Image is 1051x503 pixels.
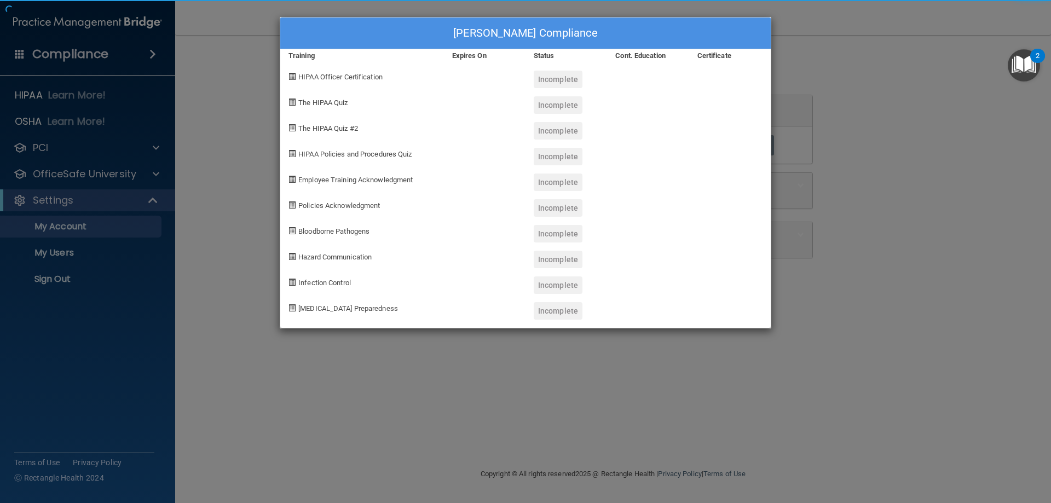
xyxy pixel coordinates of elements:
div: Incomplete [534,148,582,165]
span: The HIPAA Quiz [298,99,348,107]
div: Incomplete [534,251,582,268]
div: [PERSON_NAME] Compliance [280,18,771,49]
div: Incomplete [534,174,582,191]
iframe: Drift Widget Chat Controller [862,425,1038,469]
span: Infection Control [298,279,351,287]
div: 2 [1036,56,1040,70]
span: Bloodborne Pathogens [298,227,369,235]
button: Open Resource Center, 2 new notifications [1008,49,1040,82]
div: Incomplete [534,276,582,294]
span: Employee Training Acknowledgment [298,176,413,184]
span: Policies Acknowledgment [298,201,380,210]
div: Cont. Education [607,49,689,62]
div: Status [525,49,607,62]
div: Expires On [444,49,525,62]
span: The HIPAA Quiz #2 [298,124,358,132]
div: Incomplete [534,225,582,242]
div: Incomplete [534,96,582,114]
div: Incomplete [534,71,582,88]
div: Incomplete [534,302,582,320]
div: Certificate [689,49,771,62]
span: HIPAA Policies and Procedures Quiz [298,150,412,158]
span: [MEDICAL_DATA] Preparedness [298,304,398,313]
div: Incomplete [534,122,582,140]
div: Training [280,49,444,62]
span: HIPAA Officer Certification [298,73,383,81]
div: Incomplete [534,199,582,217]
span: Hazard Communication [298,253,372,261]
